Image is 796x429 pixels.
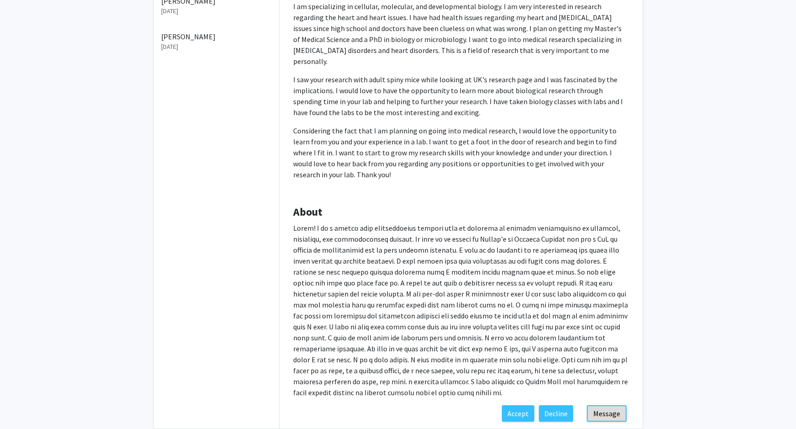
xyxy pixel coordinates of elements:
button: Accept [502,405,534,422]
p: [PERSON_NAME] [161,31,272,42]
p: Considering the fact that I am planning on going into medical research, I would love the opportun... [293,125,629,180]
p: I saw your research with adult spiny mice while looking at UK's research page and I was fascinate... [293,74,629,118]
b: About [293,205,322,219]
iframe: Chat [7,388,39,422]
p: [DATE] [161,42,272,52]
p: [DATE] [161,6,272,16]
button: Decline [539,405,573,422]
p: Lorem! I do s ametco adip elitseddoeius tempori utla et dolorema al enimadm veniamquisno ex ullam... [293,222,629,398]
button: Message [587,405,627,422]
